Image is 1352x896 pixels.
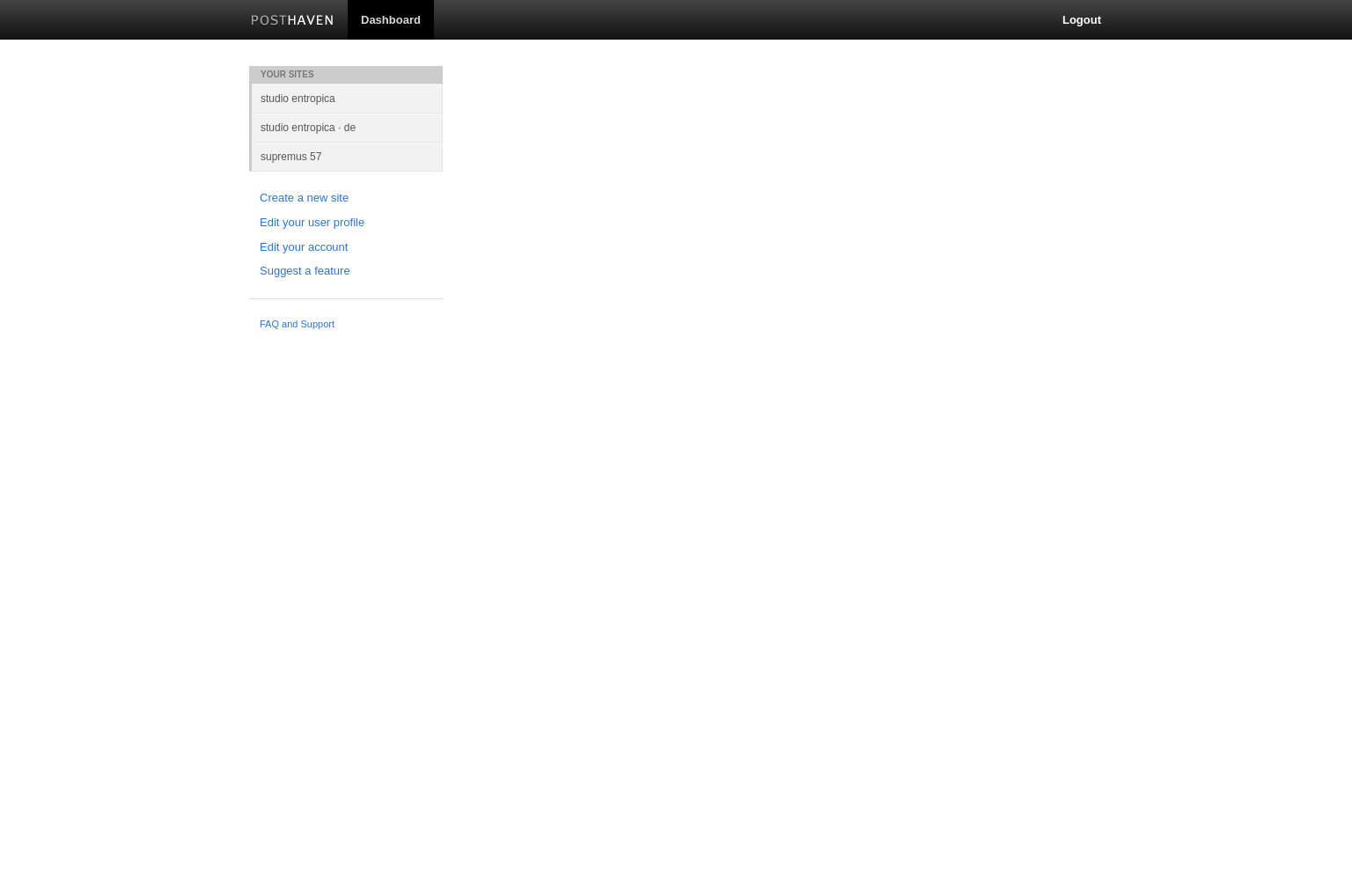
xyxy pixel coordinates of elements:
[260,262,432,281] a: Suggest a feature
[251,15,334,28] img: Posthaven-bar
[260,239,432,257] a: Edit your account
[252,84,443,113] a: studio entropica
[260,214,432,232] a: Edit your user profile
[260,317,432,333] a: FAQ and Support
[249,66,443,84] li: Your Sites
[252,113,443,142] a: studio entropica · de
[260,189,432,208] a: Create a new site
[252,142,443,171] a: supremus 57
